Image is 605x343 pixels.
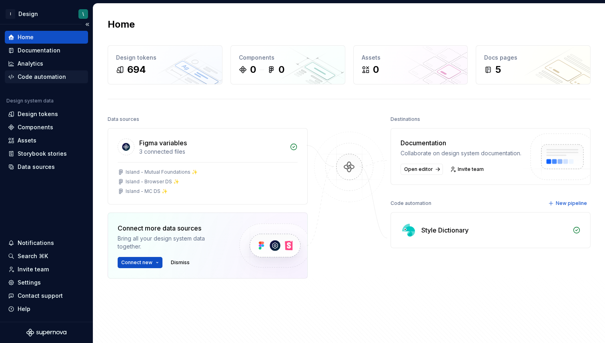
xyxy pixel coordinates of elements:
div: 5 [495,63,501,76]
div: Connect more data sources [118,223,226,233]
div: Assets [362,54,460,62]
div: I [6,9,15,19]
div: Data sources [18,163,55,171]
a: Home [5,31,88,44]
div: Assets [18,136,36,144]
div: Notifications [18,239,54,247]
div: Style Dictionary [421,225,469,235]
div: Storybook stories [18,150,67,158]
button: Dismiss [167,257,193,268]
div: Collaborate on design system documentation. [401,149,521,157]
span: New pipeline [556,200,587,207]
div: Design [18,10,38,18]
a: Design tokens694 [108,45,222,84]
button: Search ⌘K [5,250,88,263]
a: Data sources [5,160,88,173]
div: Destinations [391,114,420,125]
div: Documentation [18,46,60,54]
div: Components [18,123,53,131]
button: Connect new [118,257,162,268]
a: Design tokens [5,108,88,120]
div: Components [239,54,337,62]
span: Connect new [121,259,152,266]
div: Design system data [6,98,54,104]
a: Invite team [5,263,88,276]
div: Settings [18,279,41,287]
div: Island - Mutual Foundations ✨ [126,169,198,175]
div: Figma variables [139,138,187,148]
div: Home [18,33,34,41]
div: 0 [250,63,256,76]
div: Island - Browser DS ✨ [126,179,179,185]
div: Search ⌘K [18,252,48,260]
div: Island - MC DS ✨ [126,188,168,195]
button: IDesign\ [2,5,91,22]
div: Design tokens [18,110,58,118]
div: Analytics [18,60,43,68]
div: Data sources [108,114,139,125]
div: \ [82,11,84,17]
a: Assets [5,134,88,147]
a: Figma variables3 connected filesIsland - Mutual Foundations ✨Island - Browser DS ✨Island - MC DS ✨ [108,128,308,205]
div: Help [18,305,30,313]
svg: Supernova Logo [26,329,66,337]
div: Bring all your design system data together. [118,235,226,251]
div: Docs pages [484,54,582,62]
div: Design tokens [116,54,214,62]
a: Code automation [5,70,88,83]
div: Contact support [18,292,63,300]
button: New pipeline [546,198,591,209]
span: Dismiss [171,259,190,266]
a: Assets0 [353,45,468,84]
button: Notifications [5,237,88,249]
div: Documentation [401,138,521,148]
div: 0 [373,63,379,76]
span: Invite team [458,166,484,173]
span: Open editor [404,166,433,173]
div: Code automation [391,198,431,209]
a: Storybook stories [5,147,88,160]
a: Invite team [448,164,487,175]
button: Contact support [5,289,88,302]
div: 0 [278,63,284,76]
div: 3 connected files [139,148,285,156]
h2: Home [108,18,135,31]
button: Collapse sidebar [82,19,93,30]
a: Components [5,121,88,134]
button: Help [5,303,88,315]
a: Analytics [5,57,88,70]
div: 694 [127,63,146,76]
div: Invite team [18,265,49,273]
a: Open editor [401,164,443,175]
a: Docs pages5 [476,45,591,84]
a: Documentation [5,44,88,57]
a: Settings [5,276,88,289]
div: Code automation [18,73,66,81]
a: Components00 [230,45,345,84]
